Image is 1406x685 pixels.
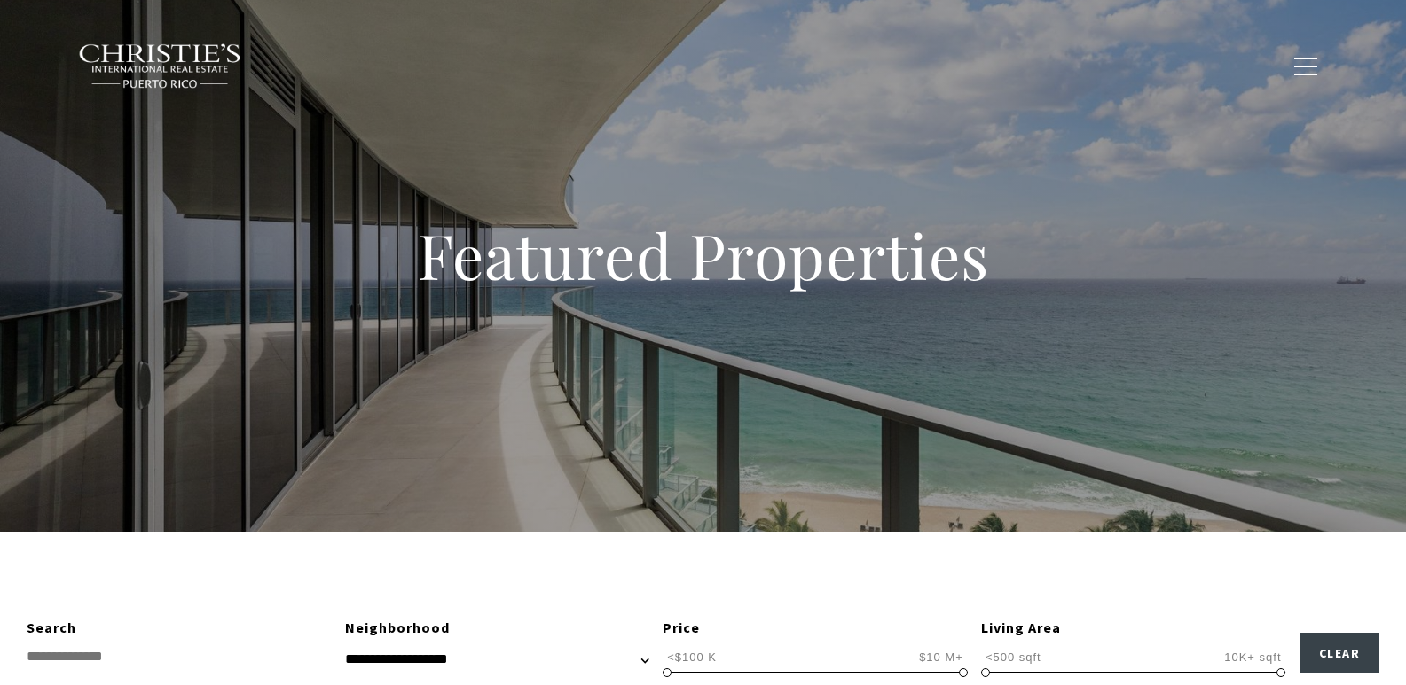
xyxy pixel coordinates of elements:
[915,649,968,666] span: $10 M+
[1220,649,1285,666] span: 10K+ sqft
[663,617,968,640] div: Price
[663,649,721,666] span: <$100 K
[981,649,1046,666] span: <500 sqft
[345,617,650,640] div: Neighborhood
[27,617,332,640] div: Search
[304,216,1103,294] h1: Featured Properties
[981,617,1286,640] div: Living Area
[1300,633,1380,673] button: Clear
[78,43,243,90] img: Christie's International Real Estate black text logo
